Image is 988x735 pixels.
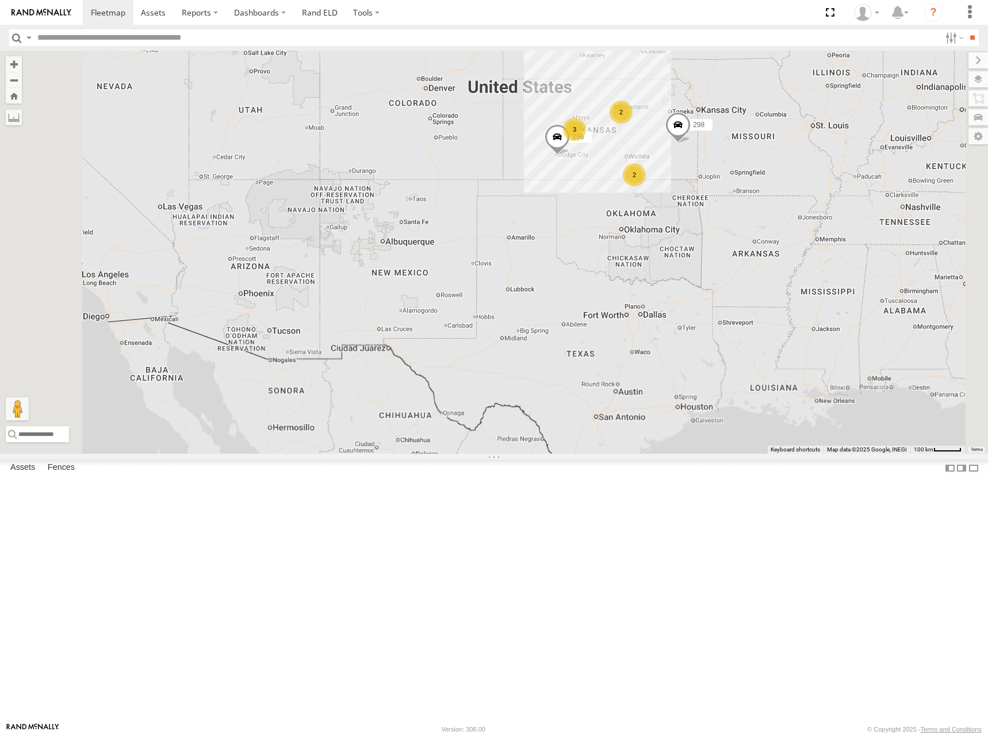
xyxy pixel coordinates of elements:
a: Terms (opens in new tab) [971,447,983,451]
button: Map Scale: 100 km per 45 pixels [910,446,965,454]
div: Shane Miller [850,4,883,21]
div: 3 [563,118,586,141]
label: Search Query [24,29,33,46]
label: Dock Summary Table to the Left [944,460,956,476]
a: Terms and Conditions [921,726,982,733]
label: Fences [42,460,81,476]
div: 2 [610,101,633,124]
span: 298 [693,121,704,129]
button: Zoom Home [6,88,22,104]
label: Hide Summary Table [968,460,979,476]
button: Zoom out [6,72,22,88]
label: Assets [5,460,41,476]
button: Zoom in [6,56,22,72]
a: Visit our Website [6,723,59,735]
div: Version: 306.00 [442,726,485,733]
button: Keyboard shortcuts [771,446,820,454]
span: Map data ©2025 Google, INEGI [827,446,907,453]
i: ? [924,3,943,22]
img: rand-logo.svg [12,9,71,17]
button: Drag Pegman onto the map to open Street View [6,397,29,420]
div: © Copyright 2025 - [867,726,982,733]
label: Measure [6,109,22,125]
span: 100 km [914,446,933,453]
div: 2 [623,163,646,186]
label: Map Settings [968,128,988,144]
label: Dock Summary Table to the Right [956,460,967,476]
label: Search Filter Options [941,29,966,46]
